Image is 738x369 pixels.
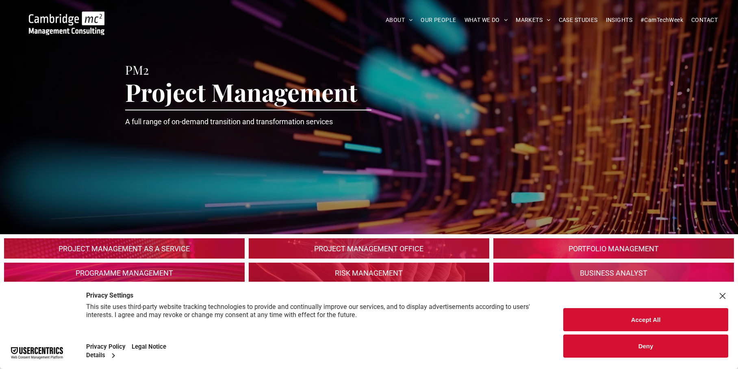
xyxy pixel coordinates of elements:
[125,76,357,108] span: Project Management
[382,14,417,26] a: ABOUT
[29,11,104,35] img: Cambridge MC Logo
[125,62,149,78] span: PM2
[555,14,602,26] a: CASE STUDIES
[602,14,636,26] a: INSIGHTS
[636,14,687,26] a: #CamTechWeek
[460,14,512,26] a: WHAT WE DO
[687,14,722,26] a: CONTACT
[512,14,554,26] a: MARKETS
[417,14,460,26] a: OUR PEOPLE
[125,117,333,126] span: A full range of on-demand transition and transformation services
